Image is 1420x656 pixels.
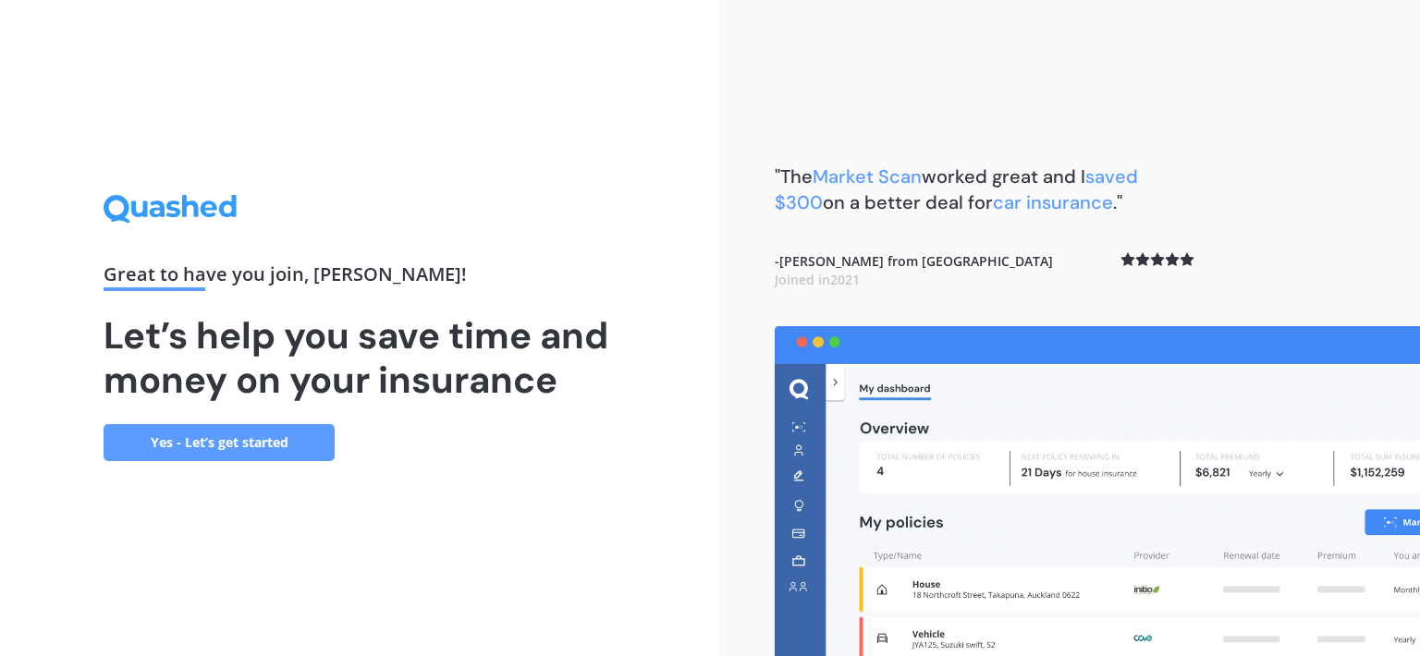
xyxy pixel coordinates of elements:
span: saved $300 [775,164,1138,214]
span: Joined in 2021 [775,271,860,288]
a: Yes - Let’s get started [104,424,335,461]
img: dashboard.webp [775,326,1420,656]
div: Great to have you join , [PERSON_NAME] ! [104,265,616,291]
span: Market Scan [813,164,922,188]
b: "The worked great and I on a better deal for ." [775,164,1138,214]
h1: Let’s help you save time and money on your insurance [104,313,616,402]
b: - [PERSON_NAME] from [GEOGRAPHIC_DATA] [775,252,1053,288]
span: car insurance [993,190,1113,214]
